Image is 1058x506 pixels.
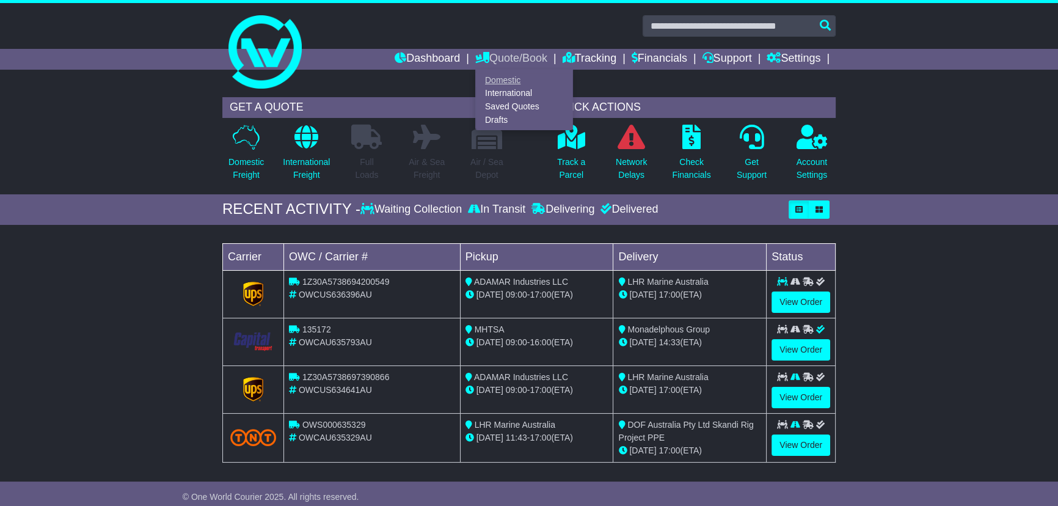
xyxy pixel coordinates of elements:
a: CheckFinancials [672,124,712,188]
img: CapitalTransport.png [230,330,276,353]
p: Air / Sea Depot [470,156,503,182]
div: - (ETA) [465,431,608,444]
span: LHR Marine Australia [627,372,708,382]
a: View Order [772,435,830,456]
a: InternationalFreight [282,124,330,188]
p: Get Support [737,156,767,182]
span: LHR Marine Australia [475,420,555,430]
img: GetCarrierServiceLogo [243,377,264,402]
span: Monadelphous Group [627,324,710,334]
span: [DATE] [476,433,503,442]
div: GET A QUOTE [222,97,511,118]
span: 14:33 [659,337,680,347]
a: Saved Quotes [476,100,572,114]
span: OWCAU635329AU [299,433,372,442]
div: (ETA) [618,444,761,457]
p: Track a Parcel [557,156,585,182]
a: DomesticFreight [228,124,264,188]
span: [DATE] [476,290,503,299]
span: 17:00 [530,385,551,395]
span: ADAMAR Industries LLC [474,277,568,287]
span: OWCAU635793AU [299,337,372,347]
td: OWC / Carrier # [284,243,461,270]
a: Drafts [476,113,572,127]
div: (ETA) [618,336,761,349]
img: GetCarrierServiceLogo [243,282,264,306]
a: Tracking [563,49,616,70]
span: 09:00 [506,337,527,347]
div: Delivered [597,203,658,216]
span: 09:00 [506,385,527,395]
div: In Transit [465,203,528,216]
div: Waiting Collection [360,203,465,216]
span: 135172 [302,324,331,334]
div: (ETA) [618,288,761,301]
a: View Order [772,387,830,408]
span: 09:00 [506,290,527,299]
div: RECENT ACTIVITY - [222,200,360,218]
span: 17:00 [659,290,680,299]
span: ADAMAR Industries LLC [474,372,568,382]
p: Check Financials [673,156,711,182]
p: Account Settings [797,156,828,182]
span: 16:00 [530,337,551,347]
div: Quote/Book [475,70,573,130]
a: Track aParcel [556,124,586,188]
span: MHTSA [475,324,505,334]
span: OWS000635329 [302,420,366,430]
a: NetworkDelays [615,124,648,188]
a: AccountSettings [796,124,828,188]
img: TNT_Domestic.png [230,429,276,446]
div: (ETA) [618,384,761,397]
div: Delivering [528,203,597,216]
td: Delivery [613,243,767,270]
span: DOF Australia Pty Ltd Skandi Rig Project PPE [618,420,753,442]
a: View Order [772,291,830,313]
span: LHR Marine Australia [627,277,708,287]
span: 1Z30A5738694200549 [302,277,389,287]
a: GetSupport [736,124,767,188]
td: Carrier [223,243,284,270]
span: [DATE] [629,290,656,299]
p: Domestic Freight [228,156,264,182]
span: [DATE] [629,446,656,455]
p: International Freight [283,156,330,182]
a: Domestic [476,73,572,87]
td: Status [767,243,836,270]
span: 17:00 [530,433,551,442]
div: QUICK ACTIONS [547,97,836,118]
a: Dashboard [395,49,460,70]
a: Quote/Book [475,49,547,70]
a: Financials [632,49,687,70]
span: OWCUS636396AU [299,290,372,299]
span: 17:00 [530,290,551,299]
a: Settings [767,49,820,70]
div: - (ETA) [465,336,608,349]
span: [DATE] [476,337,503,347]
div: - (ETA) [465,384,608,397]
p: Network Delays [616,156,647,182]
div: - (ETA) [465,288,608,301]
span: OWCUS634641AU [299,385,372,395]
span: [DATE] [476,385,503,395]
span: [DATE] [629,337,656,347]
a: International [476,87,572,100]
span: © One World Courier 2025. All rights reserved. [183,492,359,502]
a: View Order [772,339,830,361]
span: 17:00 [659,446,680,455]
span: 1Z30A5738697390866 [302,372,389,382]
a: Support [702,49,752,70]
p: Full Loads [351,156,382,182]
td: Pickup [460,243,613,270]
span: 17:00 [659,385,680,395]
div: FROM OUR SUPPORT [222,488,836,505]
span: [DATE] [629,385,656,395]
span: 11:43 [506,433,527,442]
p: Air & Sea Freight [409,156,445,182]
